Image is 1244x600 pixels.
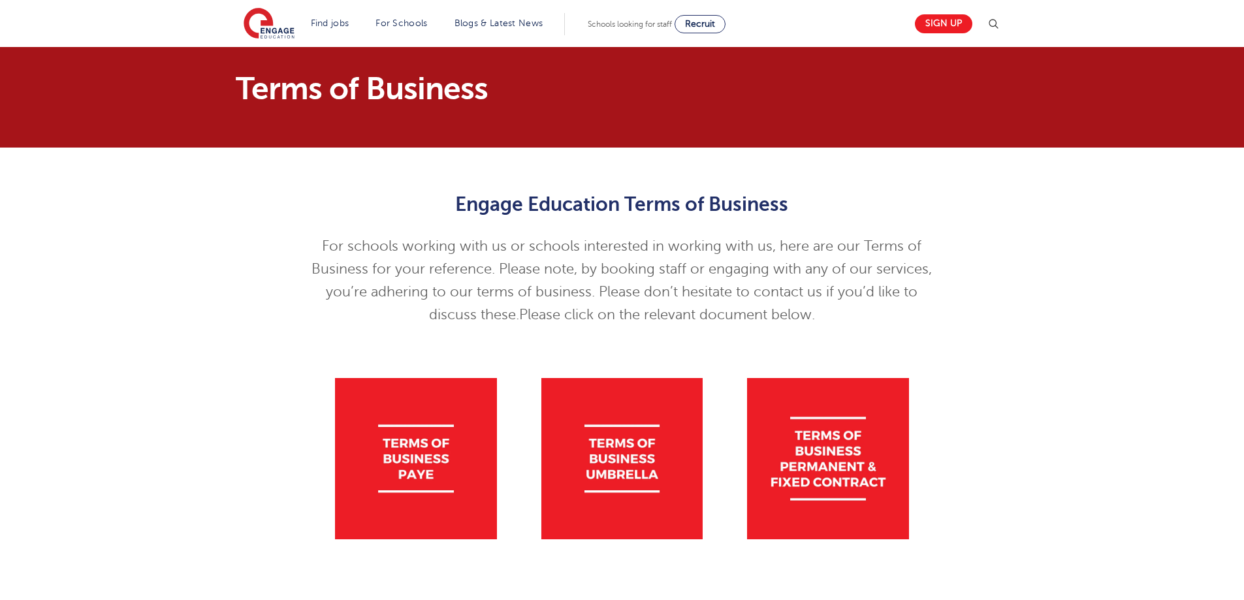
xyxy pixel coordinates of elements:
[675,15,726,33] a: Recruit
[326,261,932,323] span: y booking staff or engaging with any of our services, you’re adhering to our terms of business. P...
[588,20,672,29] span: Schools looking for staff
[685,19,715,29] span: Recruit
[302,193,942,215] h2: Engage Education Terms of Business
[915,14,972,33] a: Sign up
[236,73,744,104] h1: Terms of Business
[375,18,427,28] a: For Schools
[455,18,543,28] a: Blogs & Latest News
[302,235,942,326] p: For schools working with us or schools interested in working with us, here are our Terms of Busin...
[244,8,295,40] img: Engage Education
[311,18,349,28] a: Find jobs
